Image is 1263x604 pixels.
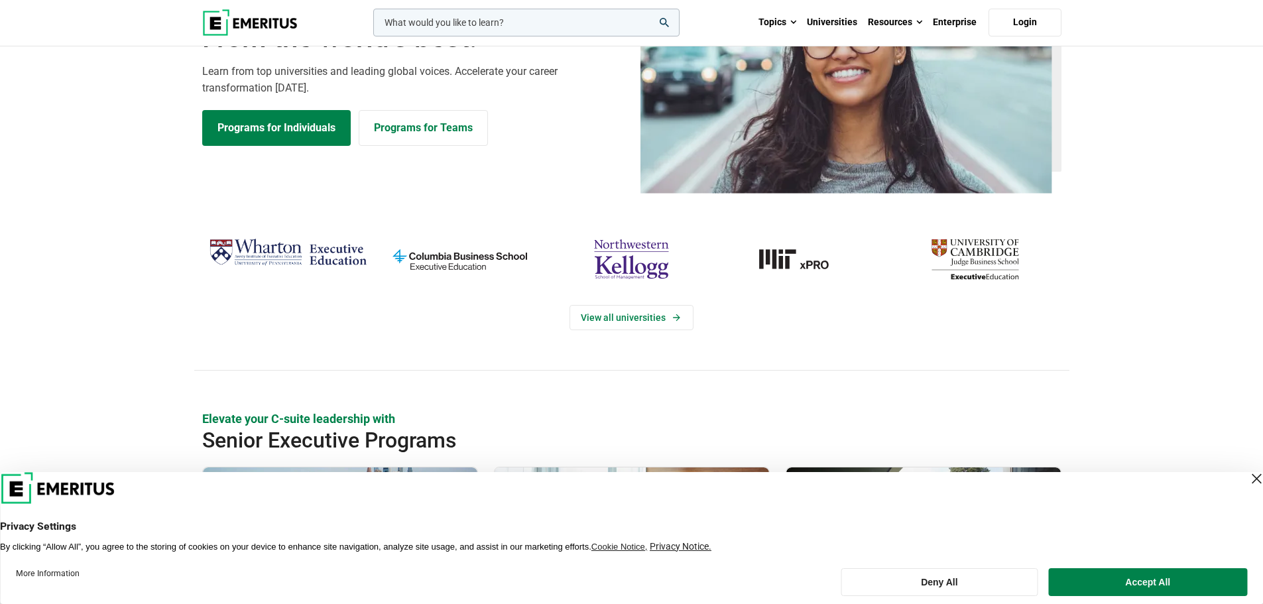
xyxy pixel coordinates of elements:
[203,467,477,600] img: Global C-Suite Program | Online Leadership Course
[495,467,769,600] img: Chief Financial Officer Program | Online Finance Course
[989,9,1061,36] a: Login
[209,233,367,272] img: Wharton Executive Education
[381,233,539,285] img: columbia-business-school
[373,9,680,36] input: woocommerce-product-search-field-0
[786,467,1061,600] img: Chief Strategy Officer (CSO) Programme | Online Leadership Course
[896,233,1054,285] img: cambridge-judge-business-school
[202,427,975,453] h2: Senior Executive Programs
[724,233,882,285] a: MIT-xPRO
[724,233,882,285] img: MIT xPRO
[202,410,1061,427] p: Elevate your C-suite leadership with
[202,110,351,146] a: Explore Programs
[552,233,711,285] img: northwestern-kellogg
[570,305,693,330] a: View Universities
[202,63,624,97] p: Learn from top universities and leading global voices. Accelerate your career transformation [DATE].
[359,110,488,146] a: Explore for Business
